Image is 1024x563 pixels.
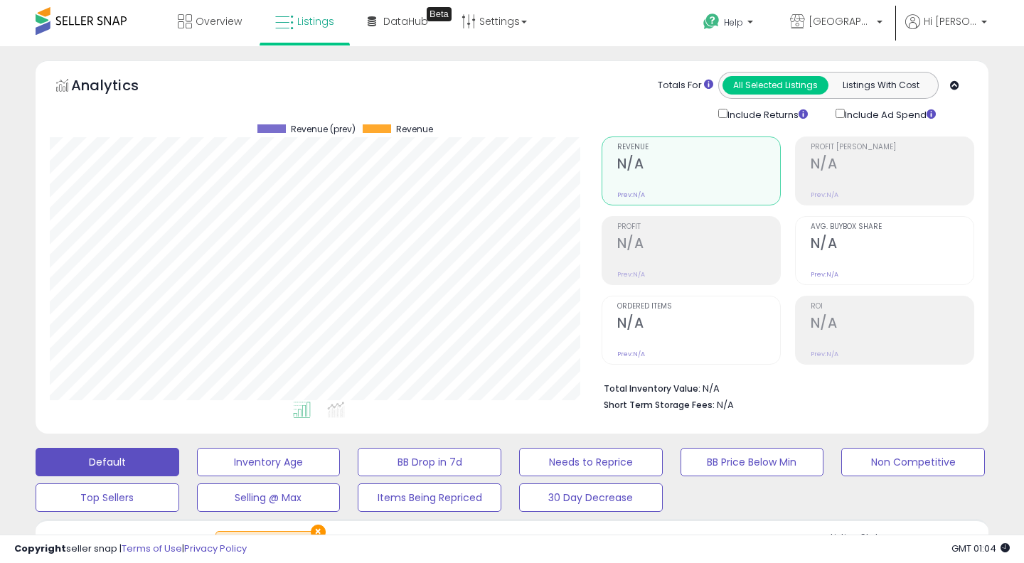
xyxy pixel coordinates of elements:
[811,350,838,358] small: Prev: N/A
[427,7,452,21] div: Tooltip anchor
[197,448,341,476] button: Inventory Age
[617,191,645,199] small: Prev: N/A
[658,79,713,92] div: Totals For
[36,448,179,476] button: Default
[722,76,828,95] button: All Selected Listings
[197,483,341,512] button: Selling @ Max
[519,483,663,512] button: 30 Day Decrease
[841,448,985,476] button: Non Competitive
[811,303,974,311] span: ROI
[36,483,179,512] button: Top Sellers
[831,531,989,545] p: Listing States:
[811,270,838,279] small: Prev: N/A
[617,270,645,279] small: Prev: N/A
[811,235,974,254] h2: N/A
[717,398,734,412] span: N/A
[604,382,700,395] b: Total Inventory Value:
[604,399,715,411] b: Short Term Storage Fees:
[311,525,326,540] button: ×
[14,542,247,556] div: seller snap | |
[617,235,780,254] h2: N/A
[811,223,974,231] span: Avg. Buybox Share
[825,106,959,122] div: Include Ad Spend
[703,13,720,31] i: Get Help
[396,124,433,134] span: Revenue
[692,2,767,46] a: Help
[811,315,974,334] h2: N/A
[122,542,182,555] a: Terms of Use
[383,14,428,28] span: DataHub
[617,350,645,358] small: Prev: N/A
[811,156,974,175] h2: N/A
[809,14,873,28] span: [GEOGRAPHIC_DATA]
[297,14,334,28] span: Listings
[184,542,247,555] a: Privacy Policy
[617,144,780,151] span: Revenue
[14,542,66,555] strong: Copyright
[358,448,501,476] button: BB Drop in 7d
[617,223,780,231] span: Profit
[951,542,1010,555] span: 2025-08-11 01:04 GMT
[924,14,977,28] span: Hi [PERSON_NAME]
[811,144,974,151] span: Profit [PERSON_NAME]
[681,448,824,476] button: BB Price Below Min
[71,75,166,99] h5: Analytics
[617,156,780,175] h2: N/A
[291,124,356,134] span: Revenue (prev)
[724,16,743,28] span: Help
[617,315,780,334] h2: N/A
[604,379,964,396] li: N/A
[617,303,780,311] span: Ordered Items
[828,76,934,95] button: Listings With Cost
[358,483,501,512] button: Items Being Repriced
[196,14,242,28] span: Overview
[905,14,987,46] a: Hi [PERSON_NAME]
[811,191,838,199] small: Prev: N/A
[708,106,825,122] div: Include Returns
[519,448,663,476] button: Needs to Reprice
